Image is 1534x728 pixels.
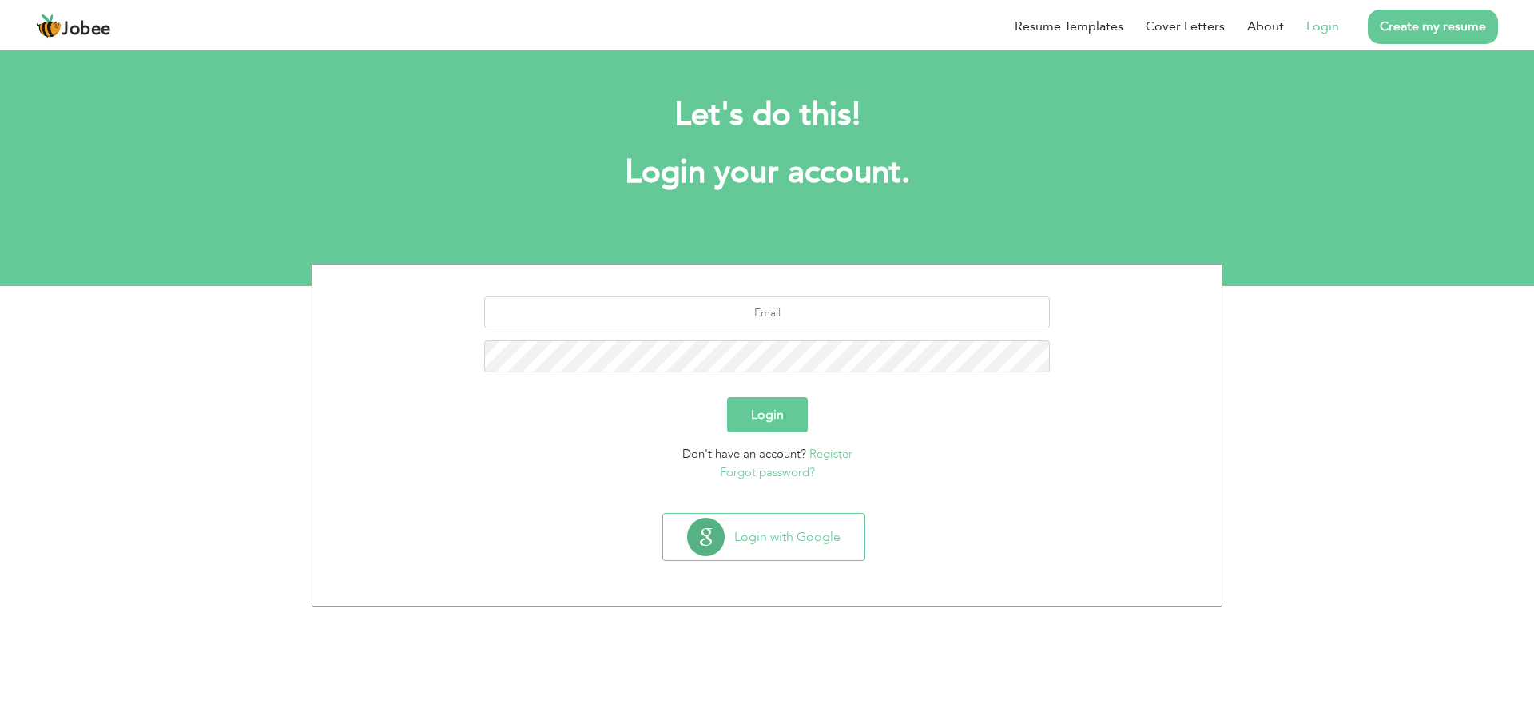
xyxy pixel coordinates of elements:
img: jobee.io [36,14,62,39]
a: Register [809,446,852,462]
a: Login [1306,17,1339,36]
span: Don't have an account? [682,446,806,462]
a: Cover Letters [1146,17,1225,36]
span: Jobee [62,21,111,38]
a: Forgot password? [720,464,815,480]
button: Login [727,397,808,432]
a: About [1247,17,1284,36]
h2: Let's do this! [336,94,1198,136]
input: Email [484,296,1051,328]
h1: Login your account. [336,152,1198,193]
a: Jobee [36,14,111,39]
button: Login with Google [663,514,864,560]
a: Create my resume [1368,10,1498,44]
a: Resume Templates [1015,17,1123,36]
